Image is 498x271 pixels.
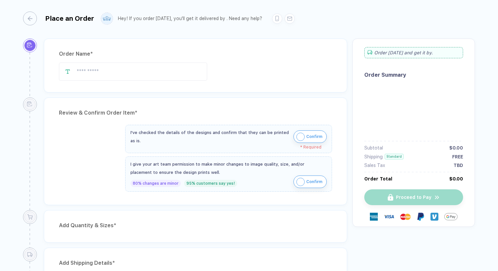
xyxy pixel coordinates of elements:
[101,13,113,24] img: user profile
[449,176,463,181] div: $0.00
[130,128,290,145] div: I've checked the details of the designs and confirm that they can be printed as is.
[130,145,321,149] div: * Required
[184,180,237,187] div: 95% customers say yes!
[364,163,385,168] div: Sales Tax
[384,211,394,222] img: visa
[118,16,262,21] div: Hey! If you order [DATE], you'll get it delivered by . Need any help?
[449,145,463,150] div: $0.00
[370,213,378,221] img: express
[430,213,438,221] img: Venmo
[296,133,305,141] img: icon
[364,72,463,78] div: Order Summary
[364,176,392,181] div: Order Total
[293,176,327,188] button: iconConfirm
[454,163,463,168] div: TBD
[59,258,332,268] div: Add Shipping Details
[59,220,332,231] div: Add Quantity & Sizes
[385,154,403,159] div: Standard
[130,160,327,176] div: I give your art team permission to make minor changes to image quality, size, and/or placement to...
[417,213,425,221] img: Paypal
[296,178,305,186] img: icon
[306,176,322,187] span: Confirm
[293,130,327,143] button: iconConfirm
[400,211,411,222] img: master-card
[59,108,332,118] div: Review & Confirm Order Item
[45,14,94,22] div: Place an Order
[364,47,463,58] div: Order [DATE] and get it by .
[364,145,383,150] div: Subtotal
[364,154,383,159] div: Shipping
[452,154,463,159] div: FREE
[59,49,332,59] div: Order Name
[444,210,457,223] img: GPay
[130,180,181,187] div: 80% changes are minor
[306,131,322,142] span: Confirm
